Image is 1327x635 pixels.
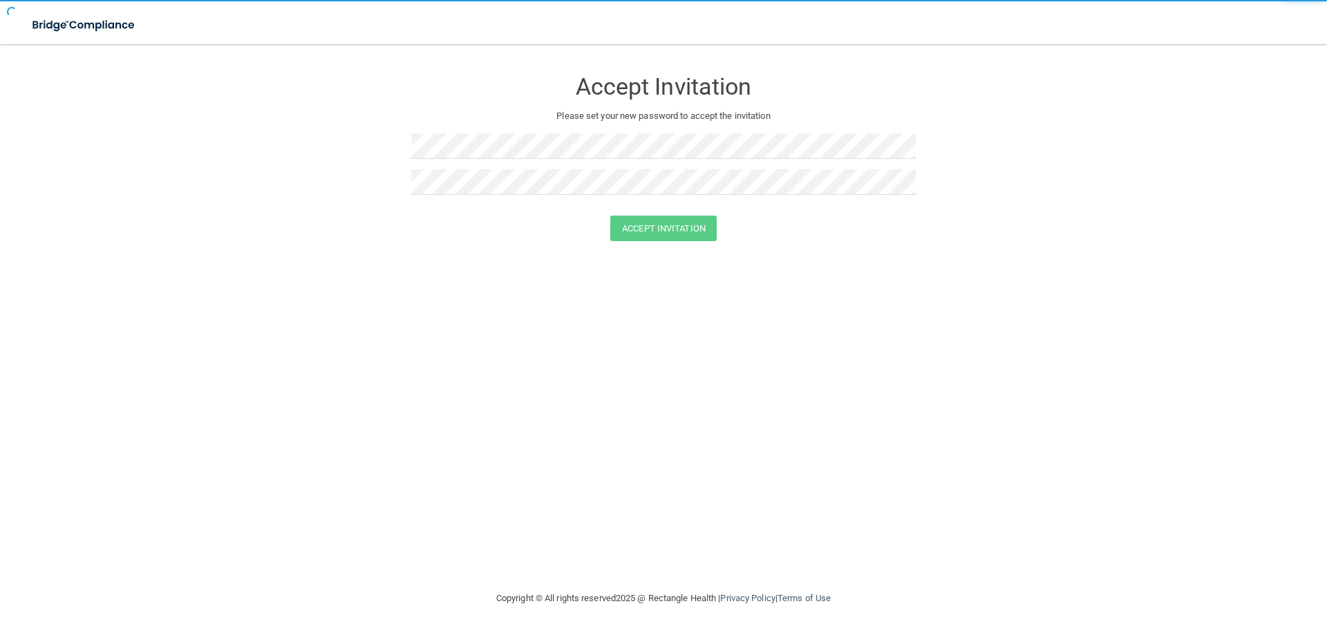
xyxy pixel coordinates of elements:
img: bridge_compliance_login_screen.278c3ca4.svg [21,11,148,39]
div: Copyright © All rights reserved 2025 @ Rectangle Health | | [411,576,916,620]
a: Terms of Use [778,593,831,603]
h3: Accept Invitation [411,74,916,99]
a: Privacy Policy [720,593,775,603]
p: Please set your new password to accept the invitation [422,108,905,124]
button: Accept Invitation [610,216,717,241]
